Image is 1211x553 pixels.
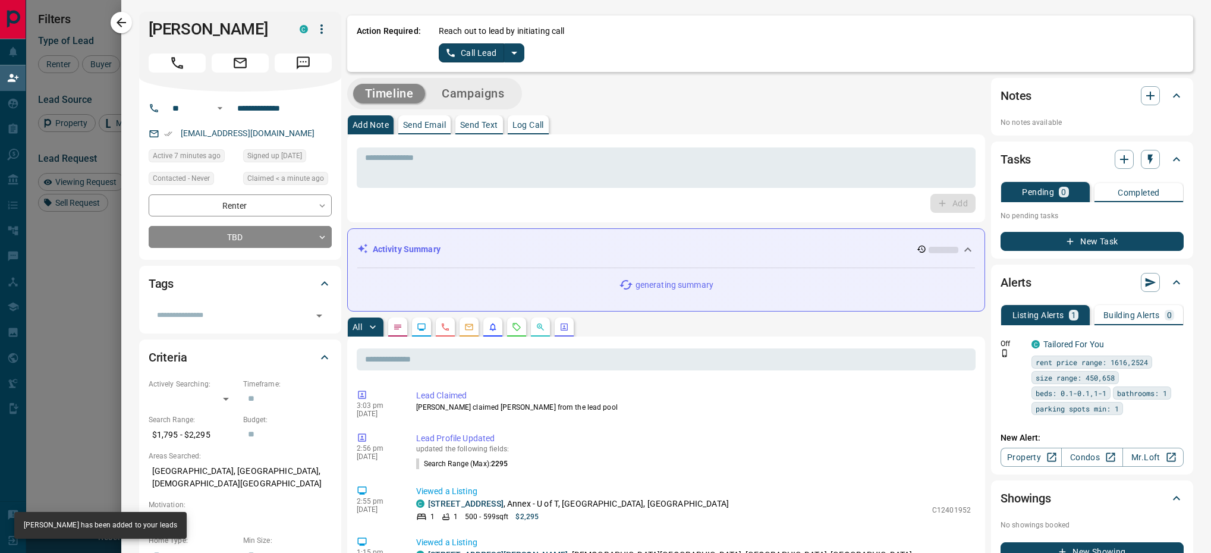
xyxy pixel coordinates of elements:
button: Open [311,307,328,324]
button: Timeline [353,84,426,103]
span: Email [212,54,269,73]
p: Actively Searching: [149,379,237,389]
h2: Tags [149,274,174,293]
a: Property [1001,448,1062,467]
p: Off [1001,338,1024,349]
p: [DATE] [357,505,398,514]
p: Action Required: [357,25,421,62]
div: Tags [149,269,332,298]
p: Send Text [460,121,498,129]
div: condos.ca [300,25,308,33]
p: 500 - 599 sqft [465,511,508,522]
div: Wed Oct 08 2025 [243,149,332,166]
p: 0 [1167,311,1172,319]
h2: Tasks [1001,150,1031,169]
p: , Annex - U of T, [GEOGRAPHIC_DATA], [GEOGRAPHIC_DATA] [428,498,729,510]
p: 1 [430,511,435,522]
div: condos.ca [416,499,424,508]
a: [STREET_ADDRESS] [428,499,504,508]
p: 1 [454,511,458,522]
p: Log Call [512,121,544,129]
p: No pending tasks [1001,207,1184,225]
div: Wed Oct 15 2025 [149,149,237,166]
h2: Showings [1001,489,1051,508]
p: $2,295 [515,511,539,522]
button: Call Lead [439,43,505,62]
p: Viewed a Listing [416,485,971,498]
p: Areas Searched: [149,451,332,461]
p: Home Type: [149,535,237,546]
p: Budget: [243,414,332,425]
p: updated the following fields: [416,445,971,453]
svg: Email Verified [164,130,172,138]
svg: Calls [441,322,450,332]
svg: Lead Browsing Activity [417,322,426,332]
p: Search Range: [149,414,237,425]
svg: Notes [393,322,402,332]
span: Active 7 minutes ago [153,150,221,162]
div: TBD [149,226,332,248]
p: No showings booked [1001,520,1184,530]
p: 2:56 pm [357,444,398,453]
a: [EMAIL_ADDRESS][DOMAIN_NAME] [181,128,315,138]
p: No notes available [1001,117,1184,128]
h2: Criteria [149,348,187,367]
div: Activity Summary [357,238,975,260]
div: Alerts [1001,268,1184,297]
p: $1,795 - $2,295 [149,425,237,445]
svg: Push Notification Only [1001,349,1009,357]
p: All [353,323,362,331]
div: Showings [1001,484,1184,513]
span: Contacted - Never [153,172,210,184]
h2: Notes [1001,86,1031,105]
button: New Task [1001,232,1184,251]
div: condos.ca [1031,340,1040,348]
svg: Emails [464,322,474,332]
p: C12401952 [932,505,971,516]
a: Mr.Loft [1122,448,1184,467]
p: Lead Claimed [416,389,971,402]
button: Campaigns [430,84,516,103]
p: [GEOGRAPHIC_DATA], [GEOGRAPHIC_DATA], [DEMOGRAPHIC_DATA][GEOGRAPHIC_DATA] [149,461,332,494]
p: Reach out to lead by initiating call [439,25,565,37]
svg: Listing Alerts [488,322,498,332]
p: Completed [1118,188,1160,197]
span: Signed up [DATE] [247,150,302,162]
h1: [PERSON_NAME] [149,20,282,39]
p: Timeframe: [243,379,332,389]
span: bathrooms: 1 [1117,387,1167,399]
svg: Requests [512,322,521,332]
p: Activity Summary [373,243,441,256]
p: generating summary [636,279,713,291]
p: 2:55 pm [357,497,398,505]
span: Message [275,54,332,73]
p: Pending [1022,188,1054,196]
p: Building Alerts [1103,311,1160,319]
p: Listing Alerts [1012,311,1064,319]
svg: Opportunities [536,322,545,332]
div: Renter [149,194,332,216]
div: [PERSON_NAME] has been added to your leads [24,516,177,535]
p: Search Range (Max) : [416,458,508,469]
a: Condos [1061,448,1122,467]
p: Viewed a Listing [416,536,971,549]
span: Call [149,54,206,73]
span: parking spots min: 1 [1036,403,1119,414]
div: Criteria [149,343,332,372]
p: Send Email [403,121,446,129]
p: 3:03 pm [357,401,398,410]
p: Lead Profile Updated [416,432,971,445]
div: Tasks [1001,145,1184,174]
p: Min Size: [243,535,332,546]
a: Tailored For You [1043,340,1104,349]
span: Claimed < a minute ago [247,172,324,184]
p: 1 [1071,311,1076,319]
div: Notes [1001,81,1184,110]
svg: Agent Actions [559,322,569,332]
p: [DATE] [357,453,398,461]
p: [PERSON_NAME] claimed [PERSON_NAME] from the lead pool [416,402,971,413]
h2: Alerts [1001,273,1031,292]
span: 2295 [491,460,508,468]
span: size range: 450,658 [1036,372,1115,384]
div: Wed Oct 15 2025 [243,172,332,188]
